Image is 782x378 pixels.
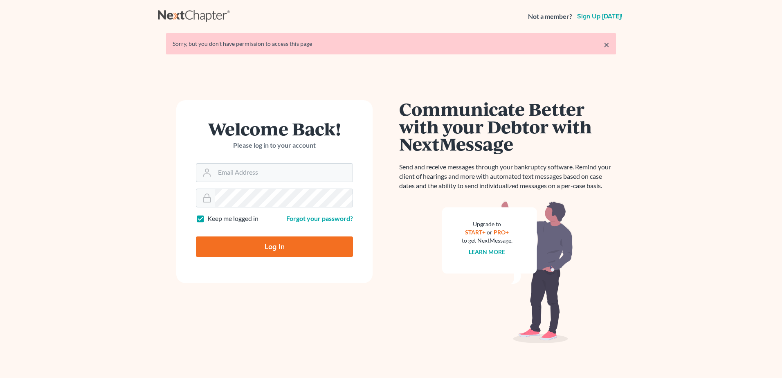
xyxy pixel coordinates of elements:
[469,248,506,255] a: Learn more
[462,220,512,228] div: Upgrade to
[196,141,353,150] p: Please log in to your account
[196,120,353,137] h1: Welcome Back!
[487,229,493,236] span: or
[286,214,353,222] a: Forgot your password?
[465,229,486,236] a: START+
[196,236,353,257] input: Log In
[494,229,509,236] a: PRO+
[442,200,573,344] img: nextmessage_bg-59042aed3d76b12b5cd301f8e5b87938c9018125f34e5fa2b7a6b67550977c72.svg
[399,162,616,191] p: Send and receive messages through your bankruptcy software. Remind your client of hearings and mo...
[173,40,609,48] div: Sorry, but you don't have permission to access this page
[399,100,616,153] h1: Communicate Better with your Debtor with NextMessage
[528,12,572,21] strong: Not a member?
[604,40,609,49] a: ×
[207,214,258,223] label: Keep me logged in
[462,236,512,245] div: to get NextMessage.
[575,13,624,20] a: Sign up [DATE]!
[215,164,353,182] input: Email Address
